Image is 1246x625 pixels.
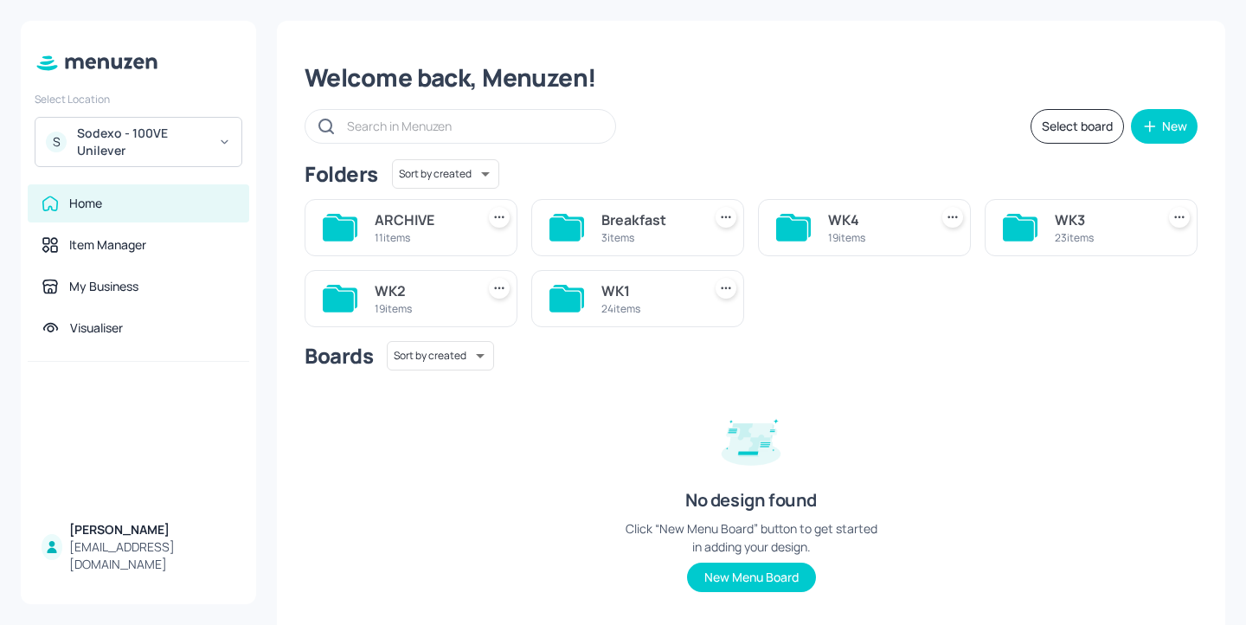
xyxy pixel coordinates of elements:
[1162,120,1187,132] div: New
[375,230,468,245] div: 11 items
[375,301,468,316] div: 19 items
[1055,209,1148,230] div: WK3
[347,113,598,139] input: Search in Menuzen
[1055,230,1148,245] div: 23 items
[601,230,695,245] div: 3 items
[601,301,695,316] div: 24 items
[70,319,123,337] div: Visualiser
[387,338,494,373] div: Sort by created
[392,157,499,191] div: Sort by created
[305,160,378,188] div: Folders
[46,132,67,152] div: S
[687,563,816,592] button: New Menu Board
[375,209,468,230] div: ARCHIVE
[828,230,922,245] div: 19 items
[69,521,235,538] div: [PERSON_NAME]
[69,278,138,295] div: My Business
[375,280,468,301] div: WK2
[305,62,1198,93] div: Welcome back, Menuzen!
[828,209,922,230] div: WK4
[69,236,146,254] div: Item Manager
[69,538,235,573] div: [EMAIL_ADDRESS][DOMAIN_NAME]
[77,125,208,159] div: Sodexo - 100VE Unilever
[685,488,817,512] div: No design found
[69,195,102,212] div: Home
[305,342,373,370] div: Boards
[601,280,695,301] div: WK1
[1031,109,1124,144] button: Select board
[708,395,794,481] img: design-empty
[621,519,881,556] div: Click “New Menu Board” button to get started in adding your design.
[35,92,242,106] div: Select Location
[1131,109,1198,144] button: New
[601,209,695,230] div: Breakfast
